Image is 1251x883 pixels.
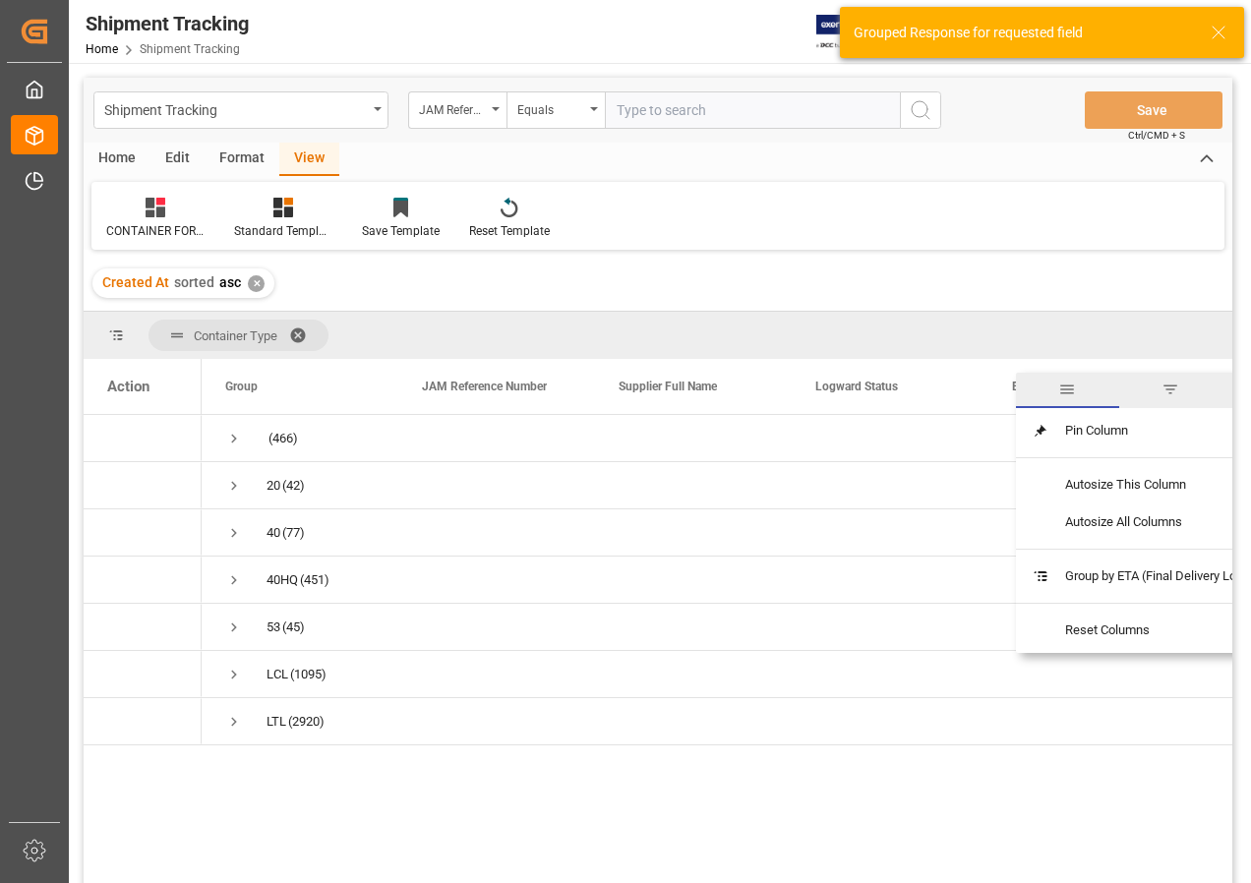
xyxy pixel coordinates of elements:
button: open menu [93,91,388,129]
a: Home [86,42,118,56]
div: Press SPACE to select this row. [84,415,202,462]
span: (466) [268,416,298,461]
span: Logward Status [815,380,898,393]
div: Press SPACE to select this row. [84,698,202,745]
div: CONTAINER FORECAST [106,222,205,240]
div: Shipment Tracking [104,96,367,121]
span: (45) [282,605,305,650]
button: open menu [408,91,506,129]
div: LTL [267,699,286,744]
div: Reset Template [469,222,550,240]
div: LCL [267,652,288,697]
span: Created At [102,274,169,290]
span: (77) [282,510,305,556]
div: Action [107,378,149,395]
div: Press SPACE to select this row. [84,604,202,651]
span: Supplier Full Name [619,380,717,393]
div: Press SPACE to select this row. [84,557,202,604]
div: ✕ [248,275,265,292]
span: (2920) [288,699,325,744]
span: general [1016,373,1119,408]
button: search button [900,91,941,129]
div: Standard Templates [234,222,332,240]
div: 20 [267,463,280,508]
span: asc [219,274,241,290]
span: ETA (Final Delivery Location) [1012,380,1144,393]
span: Group [225,380,258,393]
span: (451) [300,558,329,603]
div: Home [84,143,150,176]
div: JAM Reference Number [419,96,486,119]
span: filter [1119,373,1222,408]
span: JAM Reference Number [422,380,547,393]
img: Exertis%20JAM%20-%20Email%20Logo.jpg_1722504956.jpg [816,15,884,49]
div: Save Template [362,222,440,240]
span: Ctrl/CMD + S [1128,128,1185,143]
span: (1095) [290,652,327,697]
div: 40 [267,510,280,556]
input: Type to search [605,91,900,129]
span: Container Type [194,328,277,343]
div: Grouped Response for requested field [854,23,1192,43]
span: sorted [174,274,214,290]
div: Format [205,143,279,176]
span: (42) [282,463,305,508]
div: Press SPACE to select this row. [84,462,202,509]
button: Save [1085,91,1222,129]
div: Shipment Tracking [86,9,249,38]
div: Press SPACE to select this row. [84,509,202,557]
div: 40HQ [267,558,298,603]
button: open menu [506,91,605,129]
div: Press SPACE to select this row. [84,651,202,698]
div: View [279,143,339,176]
div: Edit [150,143,205,176]
div: Equals [517,96,584,119]
div: 53 [267,605,280,650]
